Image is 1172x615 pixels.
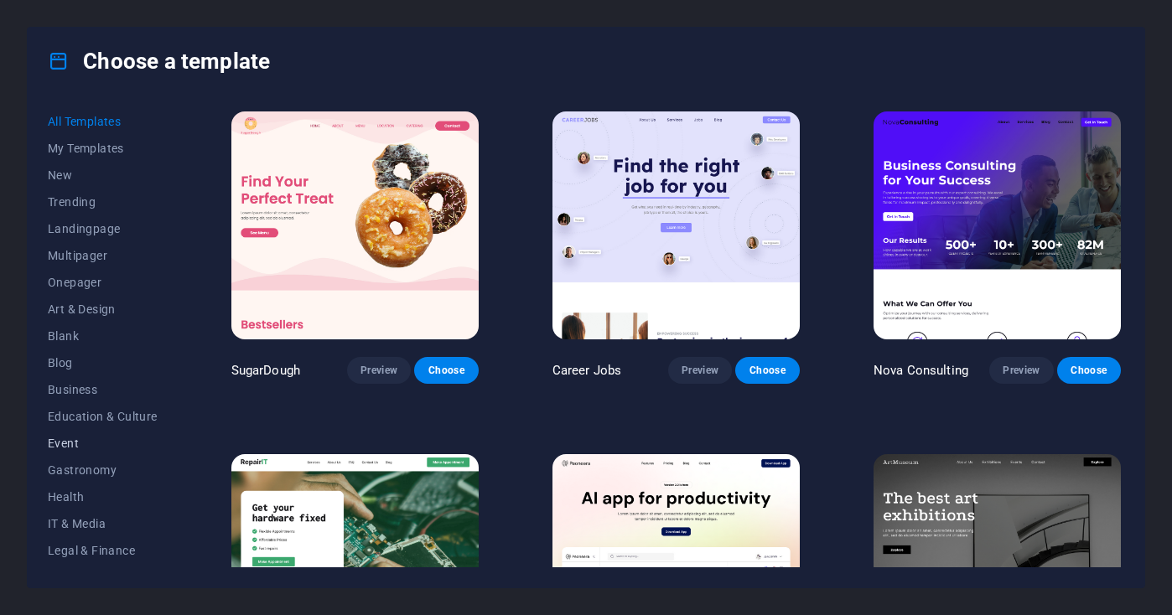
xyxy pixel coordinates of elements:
[48,323,158,349] button: Blank
[48,376,158,403] button: Business
[231,111,479,339] img: SugarDough
[48,249,158,262] span: Multipager
[48,242,158,269] button: Multipager
[48,483,158,510] button: Health
[414,357,478,384] button: Choose
[48,410,158,423] span: Education & Culture
[48,168,158,182] span: New
[48,162,158,189] button: New
[989,357,1053,384] button: Preview
[48,135,158,162] button: My Templates
[48,302,158,316] span: Art & Design
[48,115,158,128] span: All Templates
[1003,364,1040,377] span: Preview
[48,356,158,370] span: Blog
[48,537,158,564] button: Legal & Finance
[735,357,799,384] button: Choose
[347,357,411,384] button: Preview
[552,362,622,379] p: Career Jobs
[231,362,300,379] p: SugarDough
[1071,364,1107,377] span: Choose
[48,222,158,235] span: Landingpage
[668,357,732,384] button: Preview
[48,276,158,289] span: Onepager
[1057,357,1121,384] button: Choose
[48,490,158,504] span: Health
[48,195,158,209] span: Trending
[48,383,158,396] span: Business
[749,364,786,377] span: Choose
[48,437,158,450] span: Event
[874,111,1121,339] img: Nova Consulting
[360,364,397,377] span: Preview
[48,189,158,215] button: Trending
[48,269,158,296] button: Onepager
[48,296,158,323] button: Art & Design
[48,215,158,242] button: Landingpage
[48,403,158,430] button: Education & Culture
[552,111,800,339] img: Career Jobs
[48,142,158,155] span: My Templates
[874,362,968,379] p: Nova Consulting
[48,564,158,591] button: Non-Profit
[48,510,158,537] button: IT & Media
[48,329,158,343] span: Blank
[48,517,158,530] span: IT & Media
[682,364,718,377] span: Preview
[428,364,464,377] span: Choose
[48,108,158,135] button: All Templates
[48,48,270,75] h4: Choose a template
[48,430,158,457] button: Event
[48,544,158,557] span: Legal & Finance
[48,349,158,376] button: Blog
[48,457,158,483] button: Gastronomy
[48,463,158,477] span: Gastronomy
